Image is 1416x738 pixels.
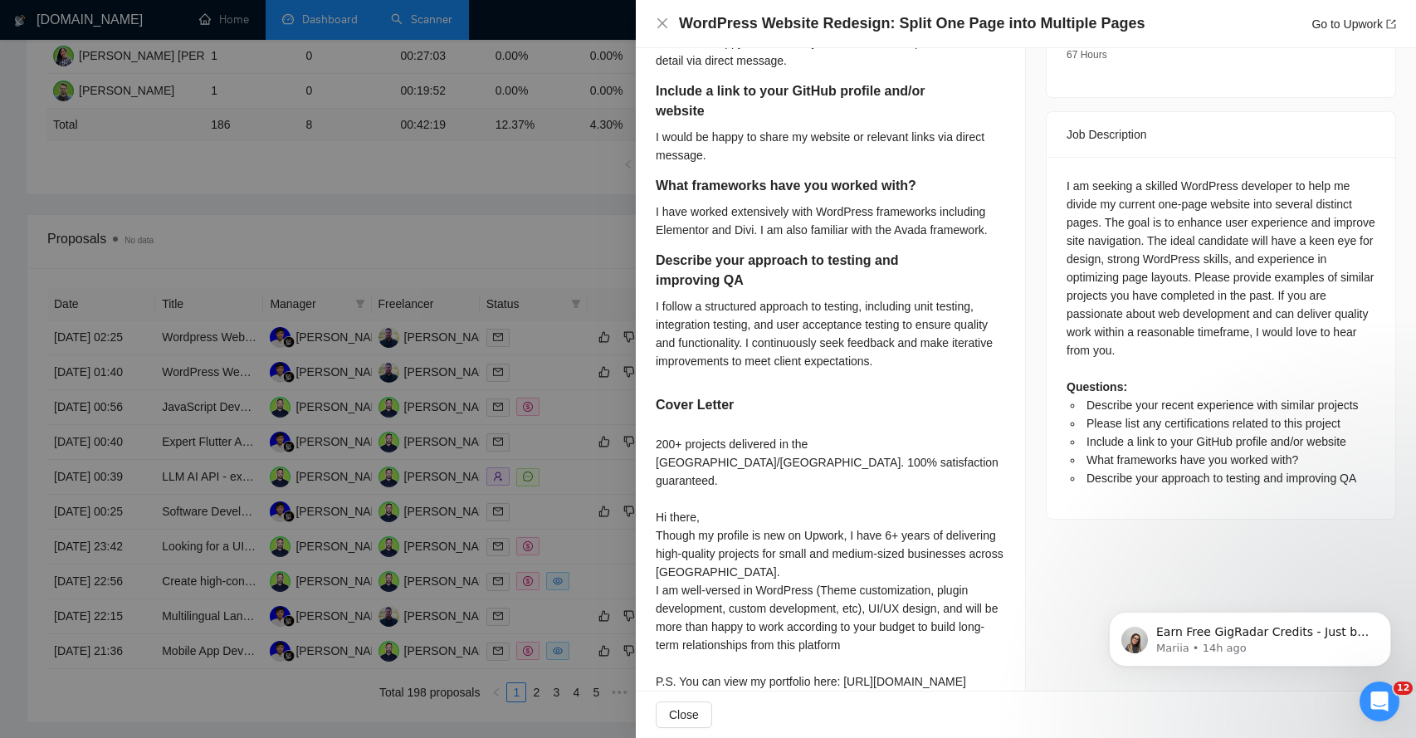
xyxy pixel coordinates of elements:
[1086,435,1346,448] span: Include a link to your GitHub profile and/or website
[669,706,699,724] span: Close
[656,701,712,728] button: Close
[1086,398,1359,412] span: Describe your recent experience with similar projects
[656,17,669,31] button: Close
[679,13,1145,34] h4: WordPress Website Redesign: Split One Page into Multiple Pages
[1067,177,1375,487] div: I am seeking a skilled WordPress developer to help me divide my current one-page website into sev...
[1067,112,1375,157] div: Job Description
[1386,19,1396,29] span: export
[1311,17,1396,31] a: Go to Upworkexport
[656,17,669,30] span: close
[1067,380,1127,393] strong: Questions:
[656,251,953,291] h5: Describe your approach to testing and improving QA
[1086,453,1298,467] span: What frameworks have you worked with?
[656,128,1005,164] div: I would be happy to share my website or relevant links via direct message.
[1067,49,1107,61] span: 67 Hours
[656,81,953,121] h5: Include a link to your GitHub profile and/or website
[656,176,953,196] h5: What frameworks have you worked with?
[1086,472,1356,485] span: Describe your approach to testing and improving QA
[1086,417,1340,430] span: Please list any certifications related to this project
[656,297,1005,370] div: I follow a structured approach to testing, including unit testing, integration testing, and user ...
[656,203,1005,239] div: I have worked extensively with WordPress frameworks including Elementor and Divi. I am also famil...
[1360,682,1399,721] iframe: Intercom live chat
[656,33,1005,70] div: I would be happy to discuss my certifications and qualifications in detail via direct message.
[1394,682,1413,695] span: 12
[1084,577,1416,693] iframe: Intercom notifications message
[656,395,734,415] h5: Cover Letter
